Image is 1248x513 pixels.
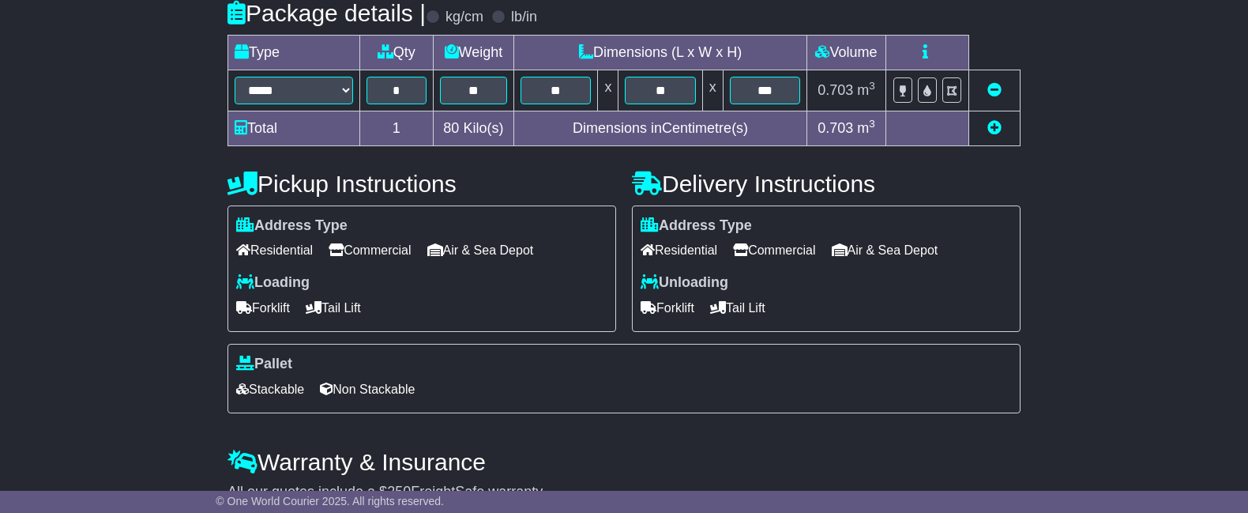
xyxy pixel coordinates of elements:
[818,120,853,136] span: 0.703
[236,296,290,320] span: Forklift
[236,217,348,235] label: Address Type
[236,356,292,373] label: Pallet
[869,118,875,130] sup: 3
[360,35,434,70] td: Qty
[987,82,1002,98] a: Remove this item
[869,80,875,92] sup: 3
[641,217,752,235] label: Address Type
[818,82,853,98] span: 0.703
[702,70,723,111] td: x
[433,35,514,70] td: Weight
[445,9,483,26] label: kg/cm
[227,171,616,197] h4: Pickup Instructions
[514,111,807,145] td: Dimensions in Centimetre(s)
[710,296,765,320] span: Tail Lift
[216,495,444,507] span: © One World Courier 2025. All rights reserved.
[236,377,304,402] span: Stackable
[360,111,434,145] td: 1
[443,120,459,136] span: 80
[806,35,885,70] td: Volume
[987,120,1002,136] a: Add new item
[641,296,694,320] span: Forklift
[228,111,360,145] td: Total
[832,238,938,262] span: Air & Sea Depot
[641,238,717,262] span: Residential
[857,120,875,136] span: m
[733,238,815,262] span: Commercial
[228,35,360,70] td: Type
[227,484,1021,501] div: All our quotes include a $ FreightSafe warranty.
[632,171,1021,197] h4: Delivery Instructions
[433,111,514,145] td: Kilo(s)
[857,82,875,98] span: m
[236,238,313,262] span: Residential
[320,377,415,402] span: Non Stackable
[427,238,534,262] span: Air & Sea Depot
[598,70,618,111] td: x
[306,296,361,320] span: Tail Lift
[227,449,1021,475] h4: Warranty & Insurance
[511,9,537,26] label: lb/in
[387,484,411,500] span: 250
[641,274,728,292] label: Unloading
[236,274,310,292] label: Loading
[514,35,807,70] td: Dimensions (L x W x H)
[329,238,411,262] span: Commercial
